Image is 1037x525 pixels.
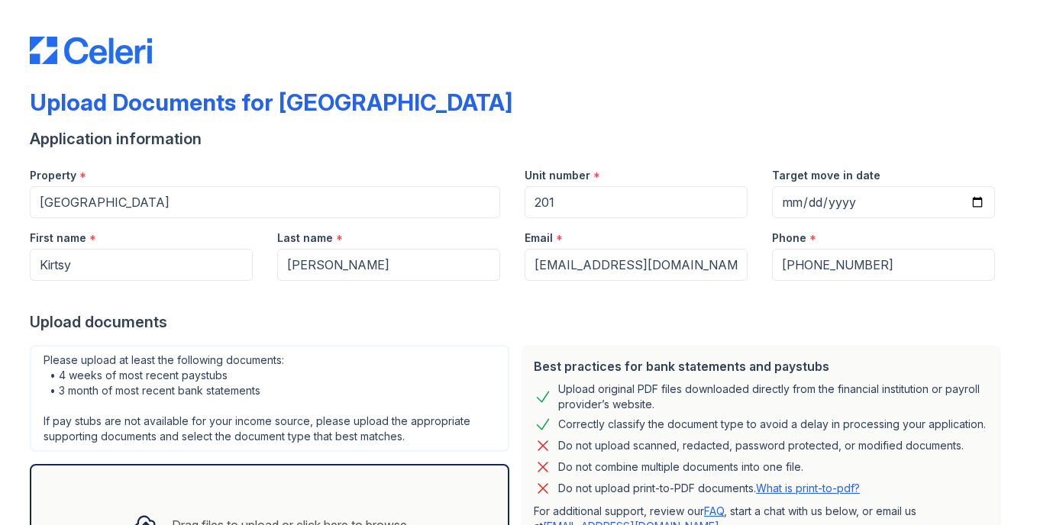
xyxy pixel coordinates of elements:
[534,357,989,375] div: Best practices for bank statements and paystubs
[558,481,860,496] p: Do not upload print-to-PDF documents.
[772,230,806,246] label: Phone
[558,382,989,412] div: Upload original PDF files downloaded directly from the financial institution or payroll provider’...
[30,128,1007,150] div: Application information
[772,168,880,183] label: Target move in date
[30,89,512,116] div: Upload Documents for [GEOGRAPHIC_DATA]
[704,504,724,517] a: FAQ
[525,230,553,246] label: Email
[558,415,986,433] div: Correctly classify the document type to avoid a delay in processing your application.
[30,230,86,246] label: First name
[756,482,860,494] a: What is print-to-pdf?
[558,436,964,455] div: Do not upload scanned, redacted, password protected, or modified documents.
[558,458,803,476] div: Do not combine multiple documents into one file.
[525,168,590,183] label: Unit number
[277,230,333,246] label: Last name
[30,168,76,183] label: Property
[30,311,1007,333] div: Upload documents
[30,345,509,452] div: Please upload at least the following documents: • 4 weeks of most recent paystubs • 3 month of mo...
[30,37,152,64] img: CE_Logo_Blue-a8612792a0a2168367f1c8372b55b34899dd931a85d93a1a3d3e32e68fde9ad4.png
